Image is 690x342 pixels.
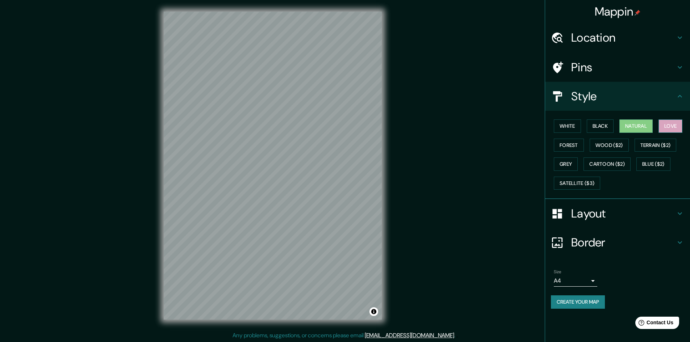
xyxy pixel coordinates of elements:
[590,139,629,152] button: Wood ($2)
[571,30,676,45] h4: Location
[545,53,690,82] div: Pins
[455,331,456,340] div: .
[571,206,676,221] h4: Layout
[545,199,690,228] div: Layout
[164,12,382,320] canvas: Map
[571,60,676,75] h4: Pins
[584,157,631,171] button: Cartoon ($2)
[551,295,605,309] button: Create your map
[545,228,690,257] div: Border
[587,119,614,133] button: Black
[554,275,597,287] div: A4
[635,10,640,16] img: pin-icon.png
[545,23,690,52] div: Location
[635,139,677,152] button: Terrain ($2)
[545,82,690,111] div: Style
[571,235,676,250] h4: Border
[554,177,600,190] button: Satellite ($3)
[626,314,682,334] iframe: Help widget launcher
[369,307,378,316] button: Toggle attribution
[636,157,670,171] button: Blue ($2)
[571,89,676,104] h4: Style
[658,119,682,133] button: Love
[554,139,584,152] button: Forest
[619,119,653,133] button: Natural
[233,331,455,340] p: Any problems, suggestions, or concerns please email .
[554,269,561,275] label: Size
[554,157,578,171] button: Grey
[554,119,581,133] button: White
[365,332,454,339] a: [EMAIL_ADDRESS][DOMAIN_NAME]
[595,4,641,19] h4: Mappin
[456,331,458,340] div: .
